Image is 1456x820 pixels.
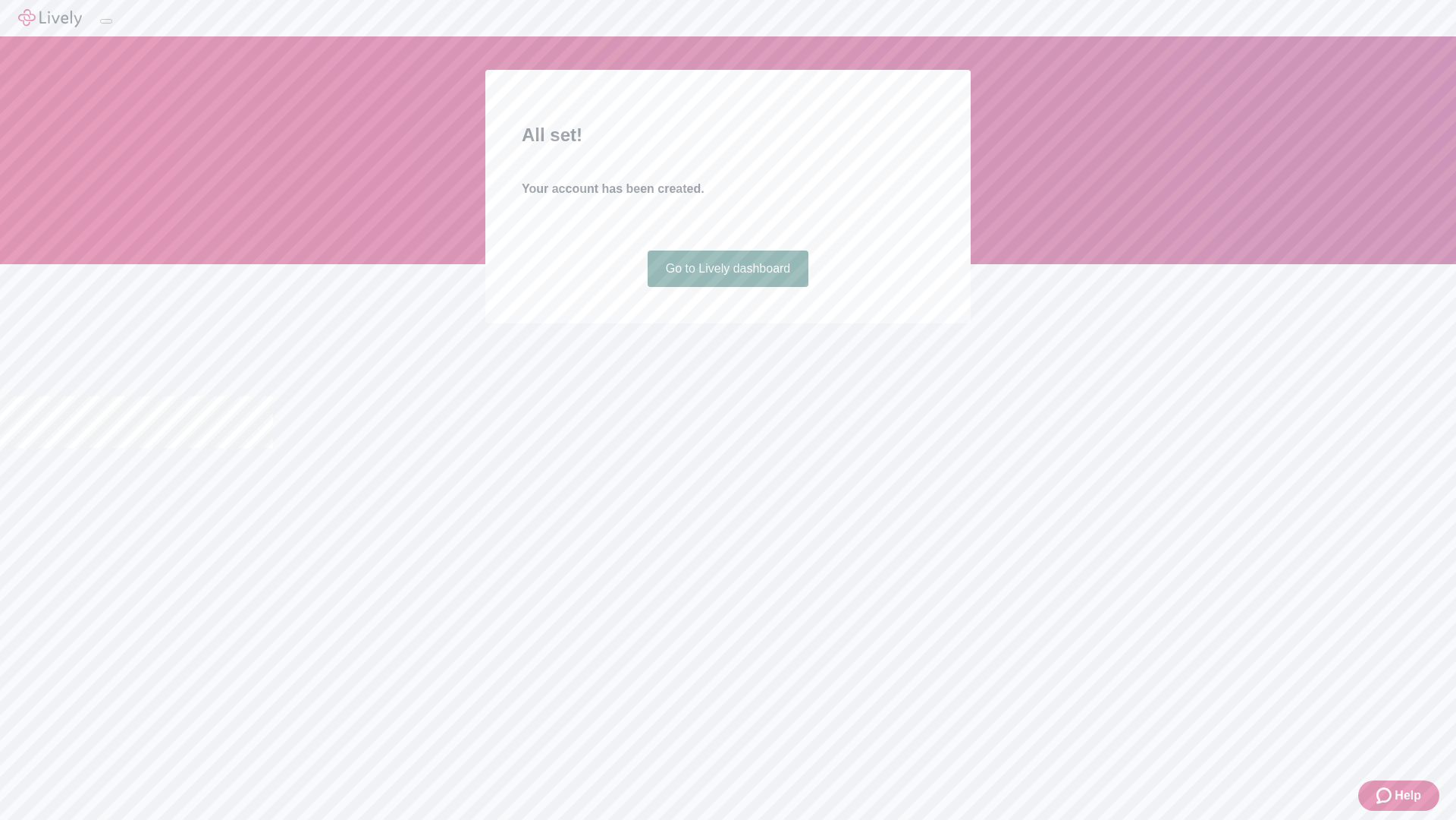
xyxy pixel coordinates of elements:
[522,121,934,149] h2: All set!
[1358,781,1439,811] button: Zendesk support iconHelp
[100,19,112,24] button: Log out
[1395,787,1421,805] span: Help
[522,180,934,198] h4: Your account has been created.
[1376,787,1395,805] svg: Zendesk support icon
[18,9,82,27] img: Lively
[648,251,809,287] a: Go to Lively dashboard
